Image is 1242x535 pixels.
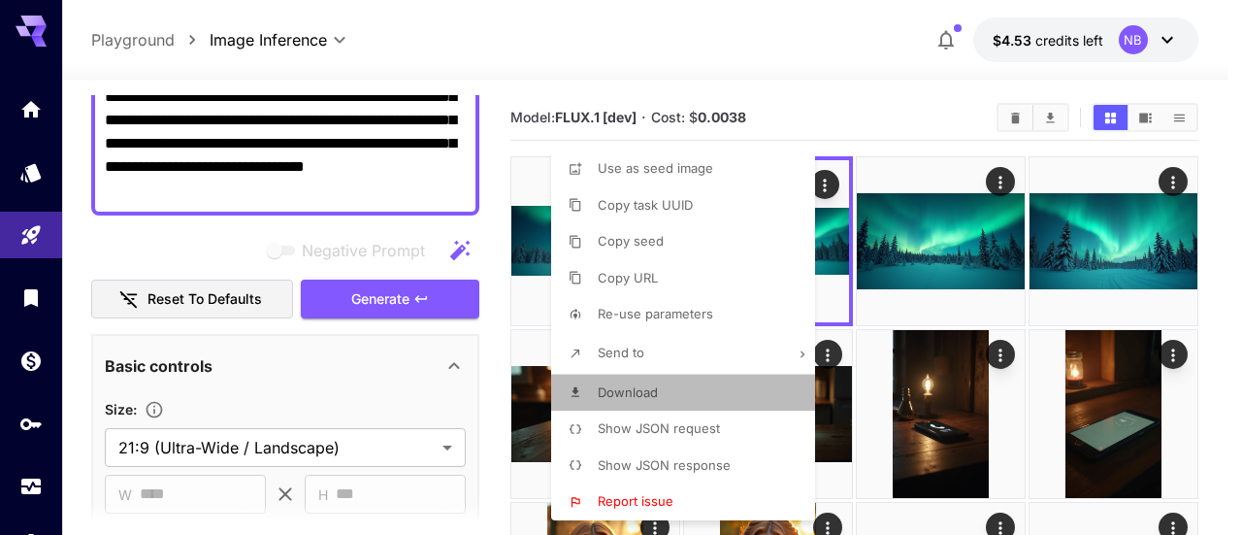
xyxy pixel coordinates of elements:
[598,197,693,213] span: Copy task UUID
[598,270,658,285] span: Copy URL
[598,306,713,321] span: Re-use parameters
[598,385,658,400] span: Download
[598,493,673,509] span: Report issue
[598,345,644,360] span: Send to
[598,160,713,176] span: Use as seed image
[598,420,720,436] span: Show JSON request
[598,233,664,249] span: Copy seed
[598,457,731,473] span: Show JSON response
